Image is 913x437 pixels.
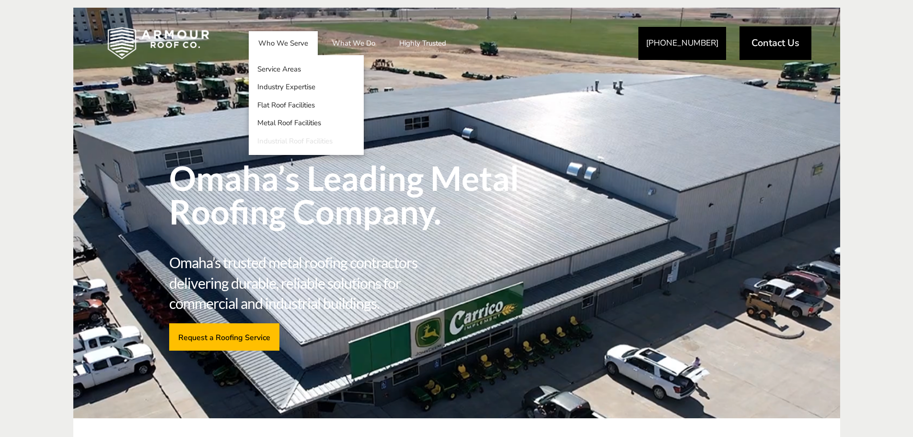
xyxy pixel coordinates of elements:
[249,114,364,132] a: Metal Roof Facilities
[751,38,799,48] span: Contact Us
[169,161,596,228] span: Omaha’s Leading Metal Roofing Company.
[249,31,318,55] a: Who We Serve
[249,60,364,78] a: Service Areas
[92,19,224,67] img: Industrial and Commercial Roofing Company | Armour Roof Co.
[178,332,270,342] span: Request a Roofing Service
[249,132,364,150] a: Industrial Roof Facilities
[638,27,726,60] a: [PHONE_NUMBER]
[390,31,456,55] a: Highly Trusted
[323,31,385,55] a: What We Do
[740,26,811,60] a: Contact Us
[169,323,279,351] a: Request a Roofing Service
[249,96,364,114] a: Flat Roof Facilities
[169,252,453,314] span: Omaha’s trusted metal roofing contractors delivering durable, reliable solutions for commercial a...
[249,78,364,96] a: Industry Expertise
